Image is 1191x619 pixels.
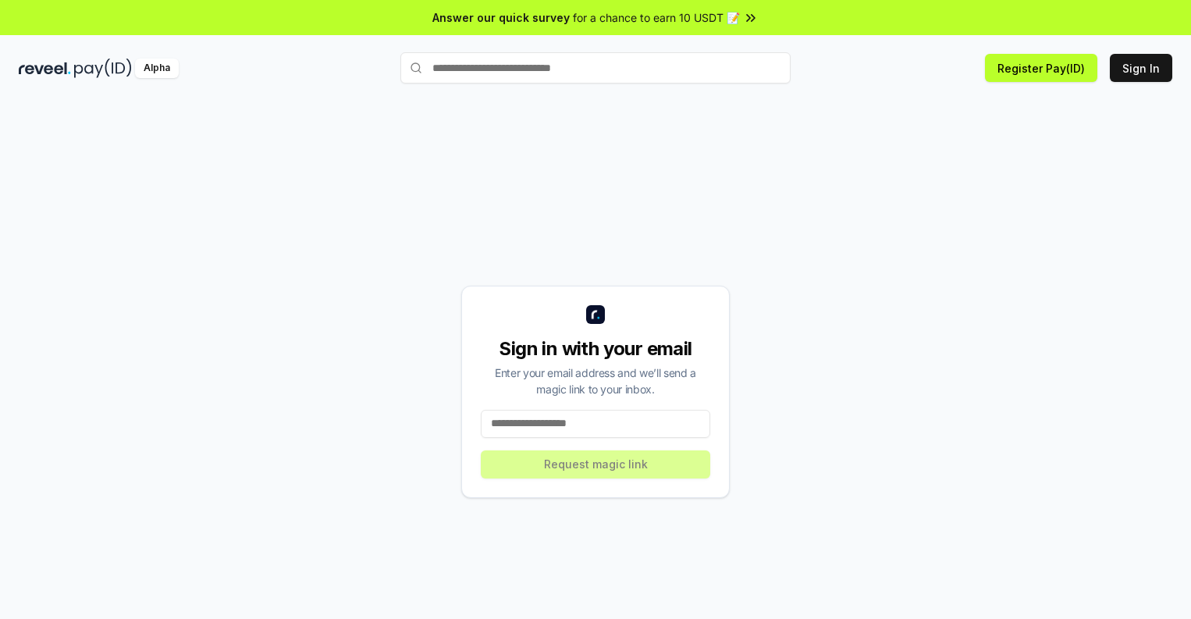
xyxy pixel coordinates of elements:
div: Alpha [135,59,179,78]
img: logo_small [586,305,605,324]
span: Answer our quick survey [432,9,570,26]
span: for a chance to earn 10 USDT 📝 [573,9,740,26]
button: Register Pay(ID) [985,54,1097,82]
div: Enter your email address and we’ll send a magic link to your inbox. [481,365,710,397]
img: pay_id [74,59,132,78]
div: Sign in with your email [481,336,710,361]
button: Sign In [1110,54,1172,82]
img: reveel_dark [19,59,71,78]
